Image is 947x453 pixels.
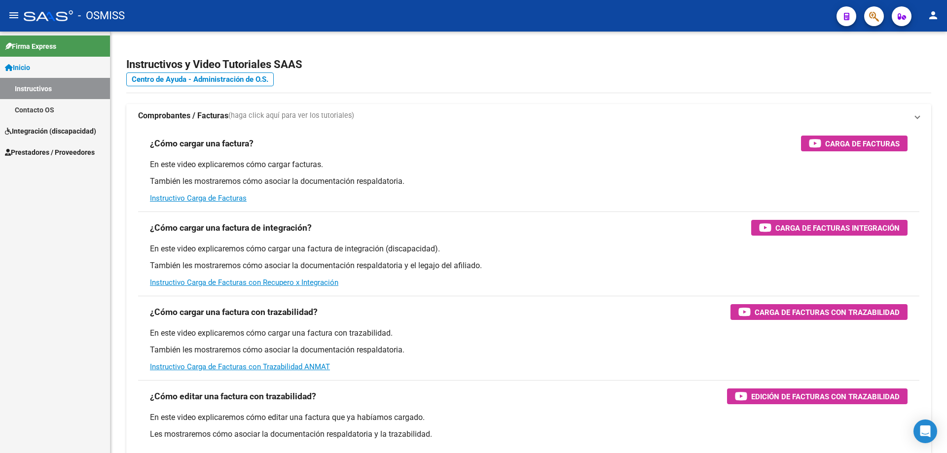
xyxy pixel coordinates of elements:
span: Inicio [5,62,30,73]
mat-icon: person [927,9,939,21]
a: Instructivo Carga de Facturas con Recupero x Integración [150,278,338,287]
span: Carga de Facturas con Trazabilidad [755,306,900,318]
p: También les mostraremos cómo asociar la documentación respaldatoria. [150,345,908,355]
p: También les mostraremos cómo asociar la documentación respaldatoria y el legajo del afiliado. [150,260,908,271]
span: Carga de Facturas [825,138,900,150]
a: Instructivo Carga de Facturas con Trazabilidad ANMAT [150,362,330,371]
h3: ¿Cómo cargar una factura? [150,137,254,150]
h3: ¿Cómo cargar una factura con trazabilidad? [150,305,318,319]
p: Les mostraremos cómo asociar la documentación respaldatoria y la trazabilidad. [150,429,908,440]
span: Firma Express [5,41,56,52]
p: En este video explicaremos cómo cargar facturas. [150,159,908,170]
span: Prestadores / Proveedores [5,147,95,158]
mat-icon: menu [8,9,20,21]
span: Integración (discapacidad) [5,126,96,137]
p: En este video explicaremos cómo cargar una factura de integración (discapacidad). [150,244,908,254]
span: - OSMISS [78,5,125,27]
strong: Comprobantes / Facturas [138,110,228,121]
button: Carga de Facturas con Trazabilidad [730,304,908,320]
h3: ¿Cómo editar una factura con trazabilidad? [150,389,316,403]
a: Centro de Ayuda - Administración de O.S. [126,72,274,86]
span: Carga de Facturas Integración [775,222,900,234]
button: Carga de Facturas Integración [751,220,908,236]
p: También les mostraremos cómo asociar la documentación respaldatoria. [150,176,908,187]
h3: ¿Cómo cargar una factura de integración? [150,221,312,235]
button: Carga de Facturas [801,136,908,151]
p: En este video explicaremos cómo editar una factura que ya habíamos cargado. [150,412,908,423]
span: Edición de Facturas con Trazabilidad [751,390,900,403]
mat-expansion-panel-header: Comprobantes / Facturas(haga click aquí para ver los tutoriales) [126,104,931,128]
div: Open Intercom Messenger [913,419,937,443]
p: En este video explicaremos cómo cargar una factura con trazabilidad. [150,328,908,339]
span: (haga click aquí para ver los tutoriales) [228,110,354,121]
button: Edición de Facturas con Trazabilidad [727,388,908,404]
a: Instructivo Carga de Facturas [150,194,247,203]
h2: Instructivos y Video Tutoriales SAAS [126,55,931,74]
